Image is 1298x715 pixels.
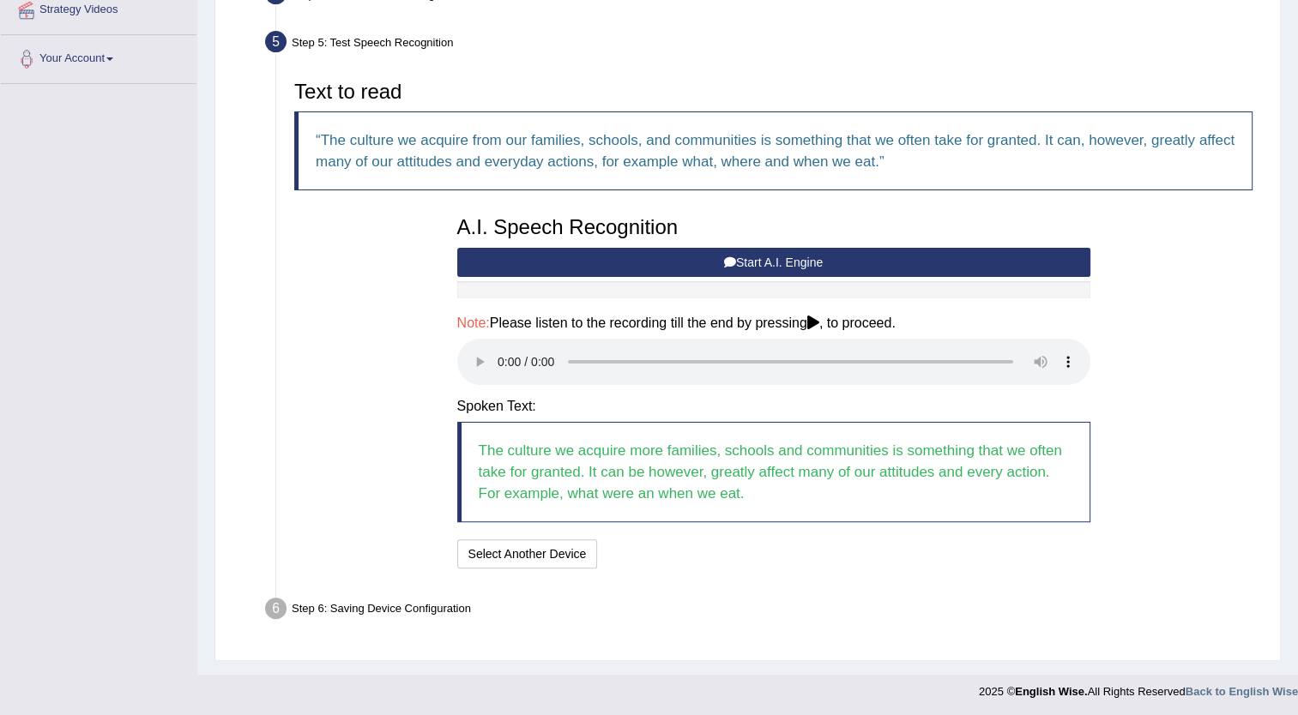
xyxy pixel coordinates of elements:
h4: Spoken Text: [457,399,1090,414]
h3: A.I. Speech Recognition [457,216,1090,238]
h3: Text to read [294,81,1253,103]
h4: Please listen to the recording till the end by pressing , to proceed. [457,315,1090,331]
div: 2025 © All Rights Reserved [979,675,1298,700]
button: Start A.I. Engine [457,248,1090,277]
blockquote: The culture we acquire more families, schools and communities is something that we often take for... [457,422,1090,522]
span: Note: [457,315,490,330]
div: Step 6: Saving Device Configuration [257,592,1272,630]
strong: English Wise. [1015,685,1087,698]
a: Back to English Wise [1186,685,1298,698]
div: Step 5: Test Speech Recognition [257,26,1272,63]
a: Your Account [1,35,196,78]
q: The culture we acquire from our families, schools, and communities is something that we often tak... [316,132,1235,170]
button: Select Another Device [457,539,598,568]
